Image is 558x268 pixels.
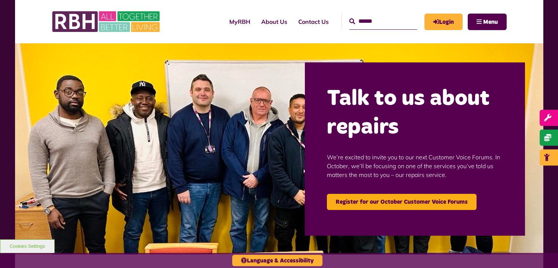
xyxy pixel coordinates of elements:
[327,84,503,142] h2: Talk to us about repairs
[327,142,503,190] p: We’re excited to invite you to our next Customer Voice Forums. In October, we’ll be focusing on o...
[52,7,162,36] img: RBH
[256,12,293,32] a: About Us
[224,12,256,32] a: MyRBH
[232,255,322,266] button: Language & Accessibility
[293,12,334,32] a: Contact Us
[15,43,543,254] img: Group photo of customers and colleagues at the Lighthouse Project
[483,19,498,25] span: Menu
[424,14,463,30] a: MyRBH
[468,14,507,30] button: Navigation
[525,235,558,268] iframe: Netcall Web Assistant for live chat
[327,194,477,210] a: Register for our October Customer Voice Forums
